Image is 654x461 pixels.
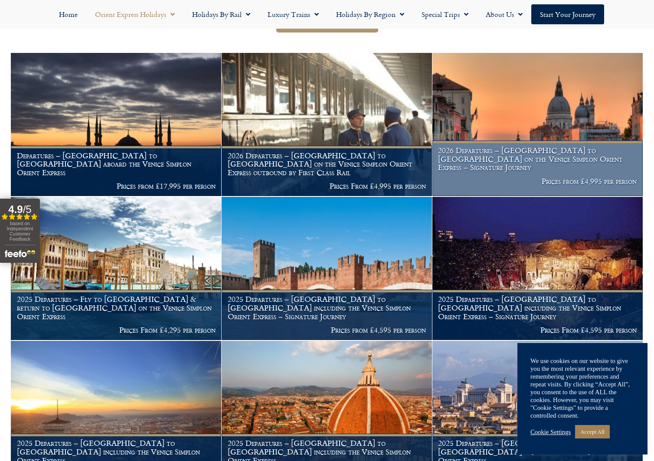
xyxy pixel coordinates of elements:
h1: 2026 Departures – [GEOGRAPHIC_DATA] to [GEOGRAPHIC_DATA] on the Venice Simplon Orient Express out... [228,151,426,177]
h1: Departures – [GEOGRAPHIC_DATA] to [GEOGRAPHIC_DATA] aboard the Venice Simplon Orient Express [17,151,216,177]
p: Prices From £4,595 per person [438,326,637,334]
a: Orient Express Holidays [86,4,183,24]
h1: 2025 Departures – [GEOGRAPHIC_DATA] to [GEOGRAPHIC_DATA] including the Venice Simplon Orient Expr... [438,295,637,320]
a: Luxury Trains [259,4,327,24]
img: venice aboard the Orient Express [11,197,221,340]
a: 2025 Departures – Fly to [GEOGRAPHIC_DATA] & return to [GEOGRAPHIC_DATA] on the Venice Simplon Or... [11,197,222,340]
p: Prices from £4,595 per person [228,326,426,334]
h1: 2025 Departures – Fly to [GEOGRAPHIC_DATA] & return to [GEOGRAPHIC_DATA] on the Venice Simplon Or... [17,295,216,320]
a: 2026 Departures – [GEOGRAPHIC_DATA] to [GEOGRAPHIC_DATA] on the Venice Simplon Orient Express out... [222,53,432,196]
a: Cookie Settings [530,428,571,436]
a: Special Trips [413,4,477,24]
div: We use cookies on our website to give you the most relevant experience by remembering your prefer... [530,357,634,419]
a: 2025 Departures – [GEOGRAPHIC_DATA] to [GEOGRAPHIC_DATA] including the Venice Simplon Orient Expr... [222,197,432,340]
nav: Menu [4,4,650,24]
a: Holidays by Rail [183,4,259,24]
a: 2026 Departures – [GEOGRAPHIC_DATA] to [GEOGRAPHIC_DATA] on the Venice Simplon Orient Express – S... [432,53,643,196]
p: Prices from £4,995 per person [438,177,637,186]
a: Departures – [GEOGRAPHIC_DATA] to [GEOGRAPHIC_DATA] aboard the Venice Simplon Orient Express Pric... [11,53,222,196]
a: Accept All [575,425,610,438]
a: 2025 Departures – [GEOGRAPHIC_DATA] to [GEOGRAPHIC_DATA] including the Venice Simplon Orient Expr... [432,197,643,340]
h1: 2025 Departures – [GEOGRAPHIC_DATA] to [GEOGRAPHIC_DATA] including the Venice Simplon Orient Expr... [228,295,426,320]
p: Prices From £4,295 per person [17,326,216,334]
h1: 2026 Departures – [GEOGRAPHIC_DATA] to [GEOGRAPHIC_DATA] on the Venice Simplon Orient Express – S... [438,146,637,172]
a: Holidays by Region [327,4,413,24]
img: Orient Express Special Venice compressed [432,53,643,196]
p: Prices from £17,995 per person [17,182,216,190]
a: About Us [477,4,531,24]
a: Start your Journey [531,4,604,24]
a: Home [50,4,86,24]
p: Prices From £4,995 per person [228,182,426,190]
